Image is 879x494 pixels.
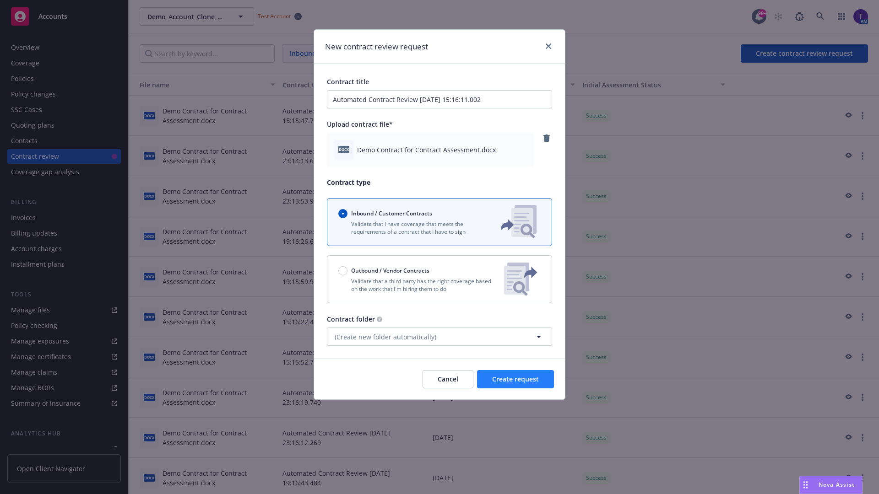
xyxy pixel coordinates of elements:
[338,277,497,293] p: Validate that a third party has the right coverage based on the work that I'm hiring them to do
[338,266,347,275] input: Outbound / Vendor Contracts
[492,375,539,383] span: Create request
[335,332,436,342] span: (Create new folder automatically)
[325,41,428,53] h1: New contract review request
[541,133,552,144] a: remove
[327,90,552,108] input: Enter a title for this contract
[351,209,432,217] span: Inbound / Customer Contracts
[819,481,855,489] span: Nova Assist
[327,198,552,246] button: Inbound / Customer ContractsValidate that I have coverage that meets the requirements of a contra...
[351,267,429,274] span: Outbound / Vendor Contracts
[327,328,552,346] button: (Create new folder automatically)
[799,476,863,494] button: Nova Assist
[543,41,554,52] a: close
[357,145,496,155] span: Demo Contract for Contract Assessment.docx
[800,476,811,494] div: Drag to move
[438,375,458,383] span: Cancel
[338,146,349,153] span: docx
[327,255,552,303] button: Outbound / Vendor ContractsValidate that a third party has the right coverage based on the work t...
[327,120,393,129] span: Upload contract file*
[327,177,552,187] p: Contract type
[477,370,554,388] button: Create request
[327,315,375,323] span: Contract folder
[338,220,486,236] p: Validate that I have coverage that meets the requirements of a contract that I have to sign
[423,370,473,388] button: Cancel
[327,77,369,86] span: Contract title
[338,209,347,218] input: Inbound / Customer Contracts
